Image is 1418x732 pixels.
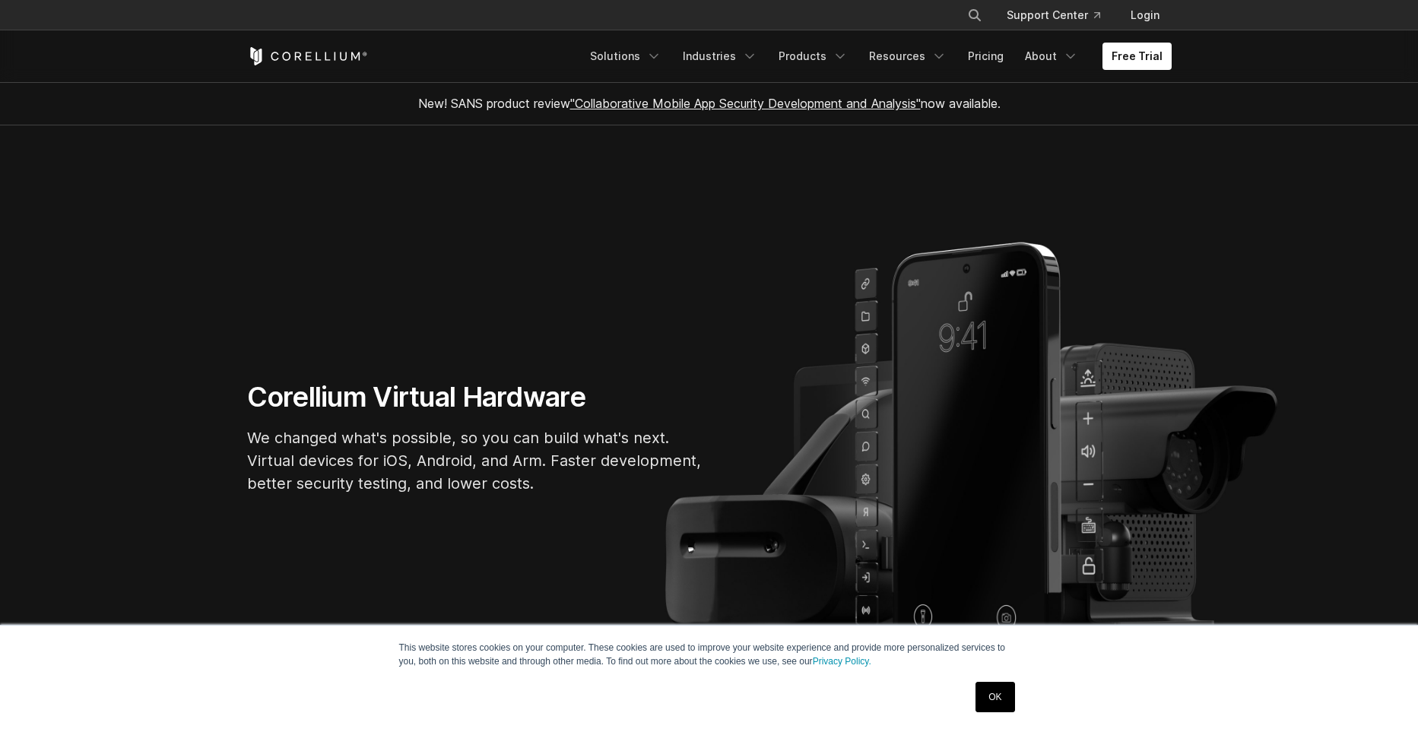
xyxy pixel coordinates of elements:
a: About [1016,43,1087,70]
a: Solutions [581,43,671,70]
a: Support Center [995,2,1112,29]
a: Pricing [959,43,1013,70]
span: New! SANS product review now available. [418,96,1001,111]
div: Navigation Menu [949,2,1172,29]
button: Search [961,2,988,29]
a: Products [769,43,857,70]
a: Login [1118,2,1172,29]
a: Free Trial [1102,43,1172,70]
a: Privacy Policy. [813,656,871,667]
p: We changed what's possible, so you can build what's next. Virtual devices for iOS, Android, and A... [247,426,703,495]
a: OK [975,682,1014,712]
a: Resources [860,43,956,70]
a: Corellium Home [247,47,368,65]
a: Industries [674,43,766,70]
a: "Collaborative Mobile App Security Development and Analysis" [570,96,921,111]
div: Navigation Menu [581,43,1172,70]
h1: Corellium Virtual Hardware [247,380,703,414]
p: This website stores cookies on your computer. These cookies are used to improve your website expe... [399,641,1020,668]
